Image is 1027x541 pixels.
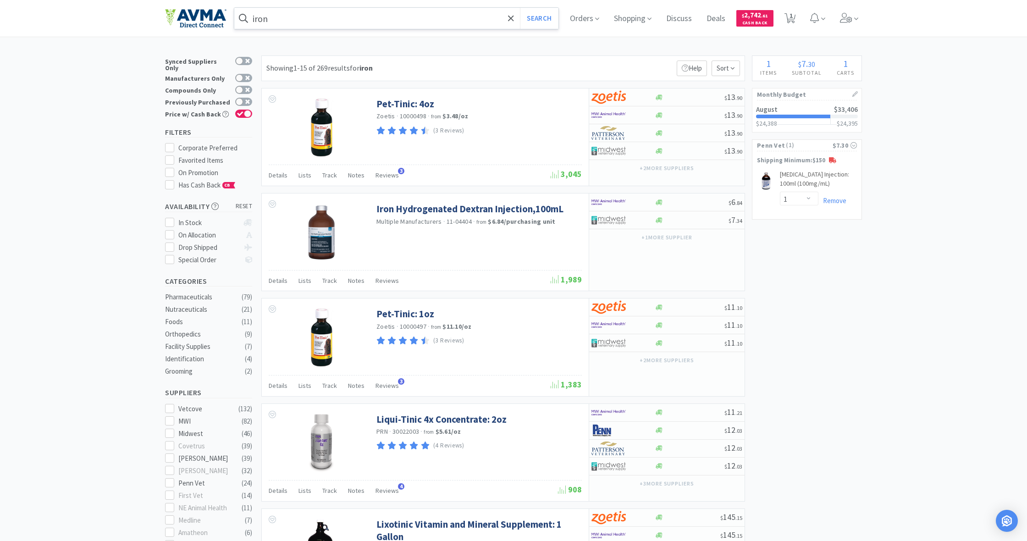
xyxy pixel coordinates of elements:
span: $ [724,463,727,470]
h4: Items [752,68,784,77]
div: Penn Vet [178,478,235,489]
button: +2more suppliers [635,354,699,367]
div: On Allocation [178,230,239,241]
span: Lists [298,276,311,285]
span: . 34 [735,217,742,224]
span: Notes [348,486,364,495]
img: a673e5ab4e5e497494167fe422e9a3ab.png [591,300,626,314]
span: 1 [766,58,771,69]
span: 7 [801,58,806,69]
span: Reviews [375,381,399,390]
span: Notes [348,276,364,285]
span: CB [223,182,232,188]
span: 145 [720,530,742,540]
p: (3 Reviews) [433,336,464,346]
img: 13f3d7fe294e4d6b9562abafed57c376_169990.png [308,413,335,473]
div: Previously Purchased [165,98,231,105]
span: Cash Back [742,21,768,27]
h5: Availability [165,201,252,212]
button: Search [520,8,558,29]
a: Iron Hydrogenated Dextran Injection,100mL [376,203,563,215]
span: 7 [729,215,742,225]
strong: $3.48 / oz [442,112,468,120]
span: 3,045 [551,169,582,179]
span: . 90 [735,94,742,101]
button: +3more suppliers [635,477,699,490]
img: fb919258f37b43149e286792f319037d_64766.png [292,308,351,367]
span: 11 [724,302,742,312]
strong: $6.84 / purchasing unit [488,217,555,226]
span: 30022003 [392,427,419,436]
span: $ [798,60,801,69]
span: $33,406 [834,105,858,114]
div: Amatheon [178,527,235,538]
span: from [476,219,486,225]
img: 4dd14cff54a648ac9e977f0c5da9bc2e_5.png [591,144,626,158]
strong: $11.10 / oz [442,322,471,331]
h5: Filters [165,127,252,138]
span: . 84 [735,199,742,206]
span: $ [720,532,723,539]
button: +1more supplier [637,231,697,244]
div: Favorited Items [178,155,253,166]
a: August$33,406$24,388$24,395 [752,100,861,132]
span: Reviews [375,276,399,285]
div: Grooming [165,366,239,377]
div: First Vet [178,490,235,501]
span: 12 [724,460,742,471]
span: $ [720,514,723,521]
span: 3 [398,168,404,174]
h1: Monthly Budget [757,88,857,100]
span: Lists [298,171,311,179]
span: 24,395 [840,119,858,127]
div: ( 39 ) [242,441,252,452]
span: 3 [398,378,404,385]
span: Reviews [375,171,399,179]
span: · [443,217,445,226]
h5: Suppliers [165,387,252,398]
img: f6b2451649754179b5b4e0c70c3f7cb0_2.png [591,318,626,332]
div: Covetrus [178,441,235,452]
span: 2,742 [742,11,768,19]
div: Open Intercom Messenger [996,510,1018,532]
span: · [428,112,430,120]
a: Zoetis [376,322,395,331]
span: 13 [724,92,742,102]
span: . 10 [735,340,742,347]
span: Lists [298,381,311,390]
span: · [397,112,398,120]
span: . 10 [735,322,742,329]
input: Search by item, sku, manufacturer, ingredient, size... [234,8,558,29]
span: 10000498 [400,112,426,120]
img: f5e969b455434c6296c6d81ef179fa71_3.png [591,126,626,140]
div: ( 6 ) [245,527,252,538]
span: Details [269,171,287,179]
span: $ [724,130,727,137]
div: ( 39 ) [242,453,252,464]
span: 30 [808,60,815,69]
div: ( 132 ) [238,403,252,414]
span: 13 [724,145,742,156]
span: . 90 [735,112,742,119]
div: ( 79 ) [242,292,252,303]
span: . 61 [761,13,768,19]
img: df6d50c3c76c446e8a054736a81fcbd2_565921.png [303,203,340,262]
span: Track [322,171,337,179]
div: ( 24 ) [242,478,252,489]
div: Midwest [178,428,235,439]
span: $ [724,322,727,329]
span: $ [724,148,727,155]
span: $24,388 [756,119,777,127]
a: $2,742.61Cash Back [736,6,773,31]
div: ( 7 ) [245,515,252,526]
a: Remove [818,196,846,205]
span: . 15 [735,532,742,539]
span: $ [724,304,727,311]
span: Details [269,381,287,390]
span: . 90 [735,148,742,155]
h4: Carts [829,68,861,77]
a: PRN [376,427,388,436]
span: 11-04404 [447,217,472,226]
p: (4 Reviews) [433,441,464,451]
span: · [389,427,391,436]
